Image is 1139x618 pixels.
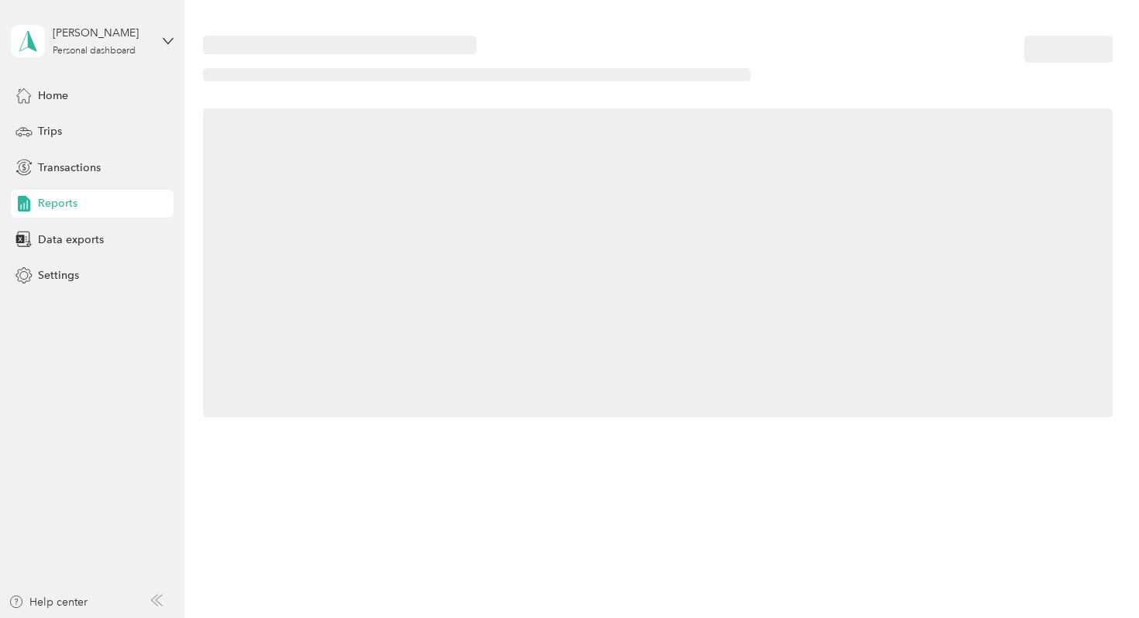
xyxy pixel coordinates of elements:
[1052,531,1139,618] iframe: Everlance-gr Chat Button Frame
[38,267,79,283] span: Settings
[9,594,88,610] button: Help center
[53,46,136,56] div: Personal dashboard
[38,195,77,211] span: Reports
[38,88,68,104] span: Home
[53,25,150,41] div: [PERSON_NAME]
[38,232,104,248] span: Data exports
[38,160,101,176] span: Transactions
[38,123,62,139] span: Trips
